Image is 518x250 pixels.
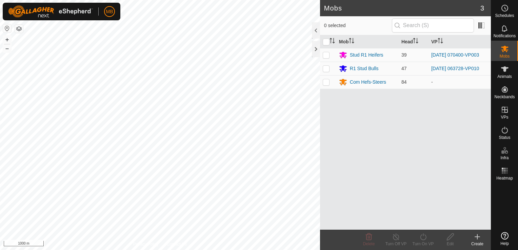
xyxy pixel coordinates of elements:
button: – [3,44,11,53]
a: Contact Us [167,241,187,247]
img: Gallagher Logo [8,5,93,18]
th: VP [429,35,491,48]
a: Help [491,229,518,248]
span: Mobs [500,54,510,58]
p-sorticon: Activate to sort [413,39,418,44]
span: MB [106,8,113,15]
button: Reset Map [3,24,11,33]
p-sorticon: Activate to sort [438,39,443,44]
div: Com Hefs-Steers [350,79,386,86]
span: VPs [501,115,508,119]
span: Neckbands [494,95,515,99]
div: R1 Stud Bulls [350,65,379,72]
span: Animals [497,75,512,79]
button: + [3,36,11,44]
span: 0 selected [324,22,392,29]
div: Create [464,241,491,247]
input: Search (S) [392,18,474,33]
a: Privacy Policy [133,241,159,247]
div: Stud R1 Heifers [350,51,383,59]
span: Help [500,242,509,246]
span: Infra [500,156,509,160]
td: - [429,75,491,89]
span: 84 [401,79,407,85]
th: Head [399,35,429,48]
div: Edit [437,241,464,247]
p-sorticon: Activate to sort [330,39,335,44]
span: 39 [401,52,407,58]
span: 3 [480,3,484,13]
button: Map Layers [15,25,23,33]
span: Heatmap [496,176,513,180]
a: [DATE] 070400-VP003 [431,52,479,58]
a: [DATE] 063728-VP010 [431,66,479,71]
span: Delete [363,242,375,246]
p-sorticon: Activate to sort [349,39,354,44]
div: Turn On VP [410,241,437,247]
span: Status [499,136,510,140]
th: Mob [336,35,399,48]
span: 47 [401,66,407,71]
span: Notifications [494,34,516,38]
h2: Mobs [324,4,480,12]
div: Turn Off VP [382,241,410,247]
span: Schedules [495,14,514,18]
